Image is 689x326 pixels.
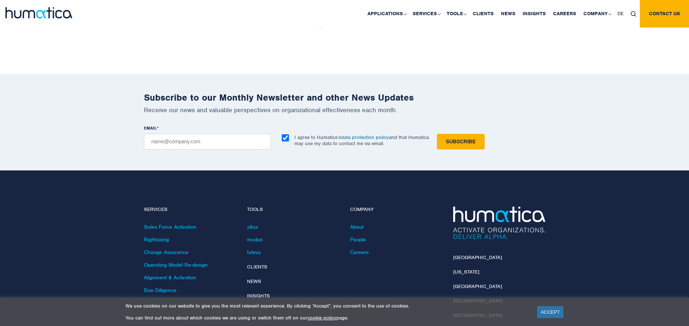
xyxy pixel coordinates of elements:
[294,134,429,147] p: I agree to Humatica’s and that Humatica may use my data to contact me via email.
[144,249,188,255] a: Change Assurance
[350,249,369,255] a: Careers
[282,134,289,141] input: I agree to Humatica’sdata protection policyand that Humatica may use my data to contact me via em...
[631,11,636,17] img: search_icon
[247,224,258,230] a: altus
[247,293,270,299] a: Insights
[144,106,545,114] p: Receive our news and valuable perspectives on organizational effectiveness each month.
[453,254,502,261] a: [GEOGRAPHIC_DATA]
[350,236,366,243] a: People
[307,315,336,321] a: cookie policy
[144,262,208,268] a: Operating Model Re-design
[247,249,261,255] a: taleva
[247,207,339,213] h4: Tools
[617,10,624,17] span: DE
[247,264,267,270] a: Clients
[350,224,363,230] a: About
[144,287,176,293] a: Due Diligence
[453,269,479,275] a: [US_STATE]
[341,134,389,140] a: data protection policy
[350,207,442,213] h4: Company
[247,278,261,284] a: News
[453,283,502,289] a: [GEOGRAPHIC_DATA]
[453,207,545,239] img: Humatica
[144,92,545,103] h2: Subscribe to our Monthly Newsletter and other News Updates
[144,224,196,230] a: Sales Force Activation
[537,306,563,318] a: ACCEPT
[144,207,236,213] h4: Services
[144,236,169,243] a: Rightsizing
[437,134,485,149] input: Subscribe
[126,315,528,321] p: You can find out more about which cookies we are using or switch them off on our page.
[144,134,271,149] input: name@company.com
[126,303,528,309] p: We use cookies on our website to give you the most relevant experience. By clicking “Accept”, you...
[247,236,263,243] a: modas
[144,125,157,131] span: EMAIL
[5,7,72,18] img: logo
[144,274,196,281] a: Alignment & Activation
